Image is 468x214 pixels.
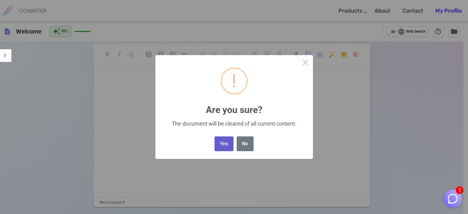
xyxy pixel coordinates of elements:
[237,136,254,151] button: No
[164,120,304,127] div: The document will be cleared of all current content.
[232,69,236,93] div: !
[456,186,463,194] span: 1
[298,55,313,70] button: Close this dialog
[155,97,313,115] h2: Are you sure?
[447,193,458,204] img: Close chat
[214,136,233,151] button: Yes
